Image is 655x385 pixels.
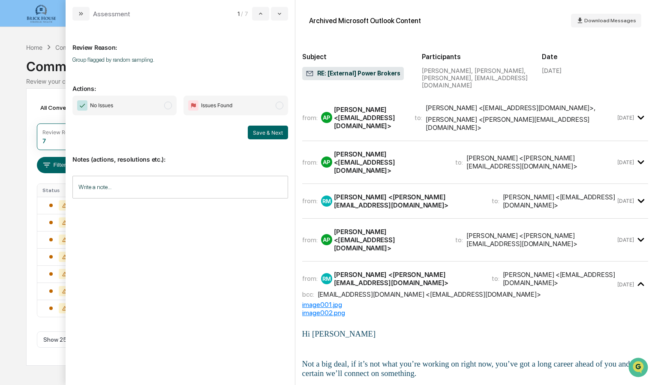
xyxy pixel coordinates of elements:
span: to: [415,114,422,122]
div: [EMAIL_ADDRESS][DOMAIN_NAME] <[EMAIL_ADDRESS][DOMAIN_NAME]> [318,290,541,298]
span: Attestations [71,152,106,160]
div: Start new chat [39,65,141,74]
button: Save & Next [248,126,288,139]
span: Issues Found [201,101,232,110]
div: image002.png [302,309,648,317]
button: Download Messages [571,14,641,27]
p: Group flagged by random sampling. [72,57,288,63]
span: to: [492,274,499,283]
span: from: [302,114,318,122]
div: RM [321,196,332,207]
div: [PERSON_NAME] <[PERSON_NAME][EMAIL_ADDRESS][DOMAIN_NAME]> [334,193,481,209]
div: We're available if you need us! [39,74,118,81]
button: See all [133,93,156,103]
div: Past conversations [9,95,57,102]
img: 1746055101610-c473b297-6a78-478c-a979-82029cc54cd1 [9,65,24,81]
div: [PERSON_NAME] <[EMAIL_ADDRESS][DOMAIN_NAME]> [334,228,445,252]
span: from: [302,236,318,244]
div: [PERSON_NAME] <[EMAIL_ADDRESS][DOMAIN_NAME]> [503,193,616,209]
div: Assessment [93,10,130,18]
span: from: [302,158,318,166]
img: Robert Macaulay [9,108,22,122]
p: Actions: [72,75,288,92]
time: Friday, August 29, 2025 at 3:23:38 PM [617,237,634,243]
iframe: Open customer support [628,357,651,380]
time: Friday, August 29, 2025 at 4:04:44 PM [617,281,634,288]
div: AP [321,156,332,168]
div: [PERSON_NAME] <[PERSON_NAME][EMAIL_ADDRESS][DOMAIN_NAME]> [426,115,616,132]
div: [PERSON_NAME] <[EMAIL_ADDRESS][DOMAIN_NAME]> [334,150,445,174]
time: Monday, August 25, 2025 at 1:56:42 PM [617,114,634,121]
span: Pylon [85,189,104,196]
span: • [71,116,74,123]
div: Review Required [42,129,84,135]
span: Preclearance [17,152,55,160]
div: [PERSON_NAME] <[EMAIL_ADDRESS][DOMAIN_NAME]> [334,105,405,130]
a: 🔎Data Lookup [5,165,57,180]
button: Start new chat [146,68,156,78]
div: [PERSON_NAME] <[EMAIL_ADDRESS][DOMAIN_NAME]> , [426,104,595,112]
h2: Participants [422,53,528,61]
button: Filters [37,157,74,173]
a: Powered byPylon [60,189,104,196]
h2: Date [542,53,648,61]
div: Communications Archive [26,52,629,74]
span: No Issues [90,101,113,110]
div: Archived Microsoft Outlook Content [309,17,421,25]
span: Hi [PERSON_NAME] [302,329,376,338]
div: image001.jpg [302,301,648,309]
div: [PERSON_NAME] <[PERSON_NAME][EMAIL_ADDRESS][DOMAIN_NAME]> [334,271,481,287]
time: Monday, August 25, 2025 at 4:00:18 PM [617,159,634,165]
span: Data Lookup [17,168,54,177]
div: Communications Archive [55,44,125,51]
span: to: [492,197,499,205]
time: Monday, August 25, 2025 at 6:00:06 PM [617,198,634,204]
p: Notes (actions, resolutions etc.): [72,145,288,163]
span: 1 [237,10,240,17]
a: 🖐️Preclearance [5,148,59,164]
span: RE: [External] Power Brokers [306,69,400,78]
th: Status [37,184,83,197]
div: [PERSON_NAME], [PERSON_NAME], [PERSON_NAME], [EMAIL_ADDRESS][DOMAIN_NAME] [422,67,528,89]
span: to: [455,158,463,166]
span: Not a big deal, if it’s not what you’re working on right now, you’ve got a long career ahead of y... [302,359,644,378]
span: bcc: [302,290,314,298]
div: 🖐️ [9,153,15,159]
span: / 7 [241,10,250,17]
div: RM [321,273,332,284]
img: Flag [188,100,198,111]
div: 🔎 [9,169,15,176]
span: [PERSON_NAME] [27,116,69,123]
div: AP [321,234,332,245]
div: Home [26,44,42,51]
div: [DATE] [542,67,562,74]
span: Download Messages [584,18,636,24]
span: [DATE] [76,116,93,123]
div: All Conversations [37,101,102,114]
p: How can we help? [9,18,156,31]
div: AP [321,112,332,123]
img: 8933085812038_c878075ebb4cc5468115_72.jpg [18,65,33,81]
span: from: [302,274,318,283]
div: [PERSON_NAME] <[PERSON_NAME][EMAIL_ADDRESS][DOMAIN_NAME]> [466,232,616,248]
span: to: [455,236,463,244]
div: [PERSON_NAME] <[EMAIL_ADDRESS][DOMAIN_NAME]> [503,271,616,287]
img: logo [21,3,62,23]
div: Review your communication records across channels [26,78,629,85]
h2: Subject [302,53,409,61]
img: Checkmark [77,100,87,111]
span: from: [302,197,318,205]
a: 🗄️Attestations [59,148,110,164]
div: [PERSON_NAME] <[PERSON_NAME][EMAIL_ADDRESS][DOMAIN_NAME]> [466,154,616,170]
div: 7 [42,137,46,144]
p: Review Reason: [72,33,288,51]
div: 🗄️ [62,153,69,159]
